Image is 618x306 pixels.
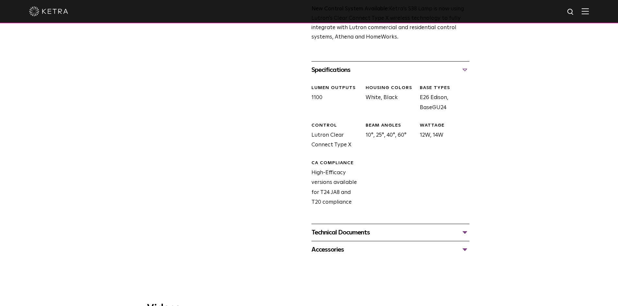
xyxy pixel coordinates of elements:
[311,85,361,91] div: LUMEN OUTPUTS
[311,244,469,255] div: Accessories
[307,160,361,208] div: High-Efficacy versions available for T24 JA8 and T20 compliance
[415,122,469,150] div: 12W, 14W
[366,122,415,129] div: BEAM ANGLES
[29,6,68,16] img: ketra-logo-2019-white
[311,65,469,75] div: Specifications
[415,85,469,113] div: E26 Edison, BaseGU24
[567,8,575,16] img: search icon
[361,122,415,150] div: 10°, 25°, 40°, 60°
[311,227,469,238] div: Technical Documents
[366,85,415,91] div: HOUSING COLORS
[361,85,415,113] div: White, Black
[420,122,469,129] div: WATTAGE
[311,122,361,129] div: CONTROL
[307,122,361,150] div: Lutron Clear Connect Type X
[582,8,589,14] img: Hamburger%20Nav.svg
[420,85,469,91] div: BASE TYPES
[311,160,361,166] div: CA Compliance
[307,85,361,113] div: 1100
